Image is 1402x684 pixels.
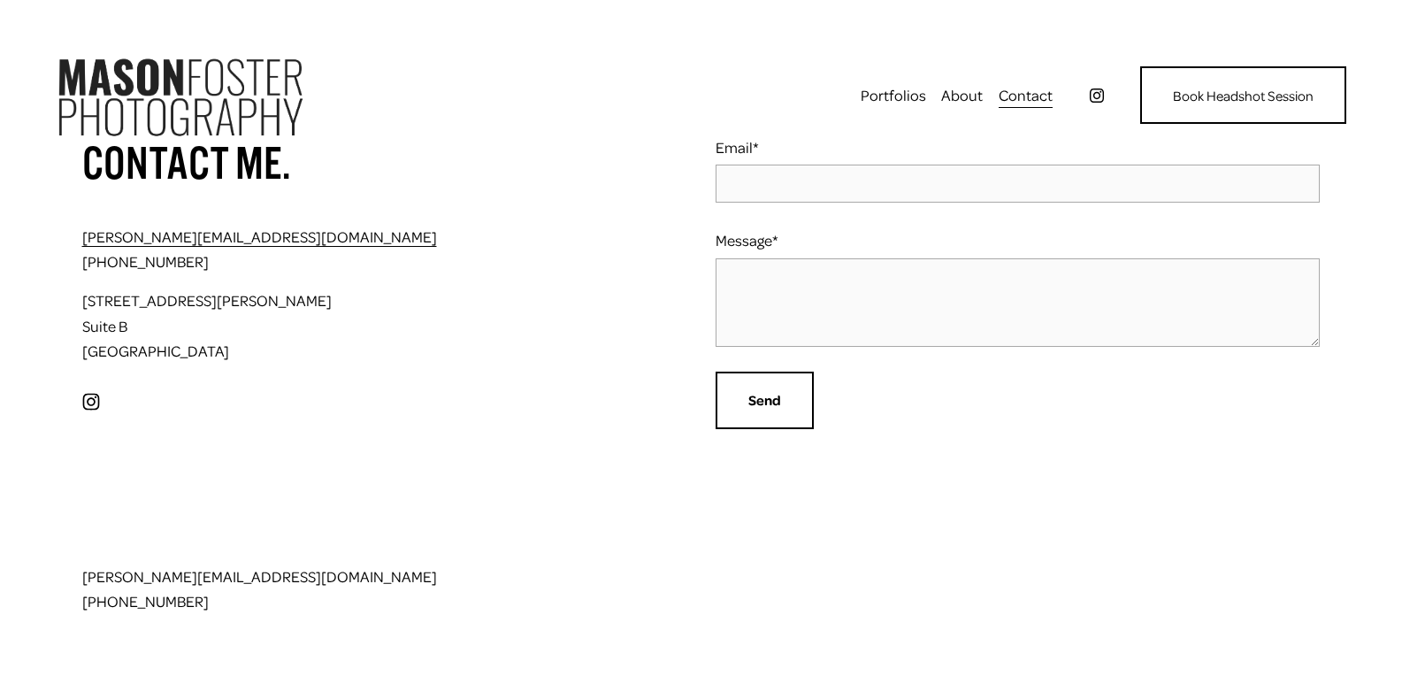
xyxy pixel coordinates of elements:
span: Portfolios [861,82,926,107]
p: [PERSON_NAME][EMAIL_ADDRESS][DOMAIN_NAME] [PHONE_NUMBER] [82,564,701,613]
img: Mason Foster Photography [56,42,303,149]
a: [PERSON_NAME][EMAIL_ADDRESS][DOMAIN_NAME] [82,227,437,246]
a: Contact [999,81,1053,110]
a: instagram-unauth [1088,87,1106,104]
p: [PHONE_NUMBER] [82,224,581,273]
input: Send [716,372,813,430]
a: Book Headshot Session [1140,66,1345,125]
a: folder dropdown [861,81,926,110]
a: About [941,81,983,110]
a: instagram-unauth [82,393,100,411]
label: Message [716,227,1320,252]
p: [STREET_ADDRESS][PERSON_NAME] Suite B [GEOGRAPHIC_DATA] [82,288,581,362]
